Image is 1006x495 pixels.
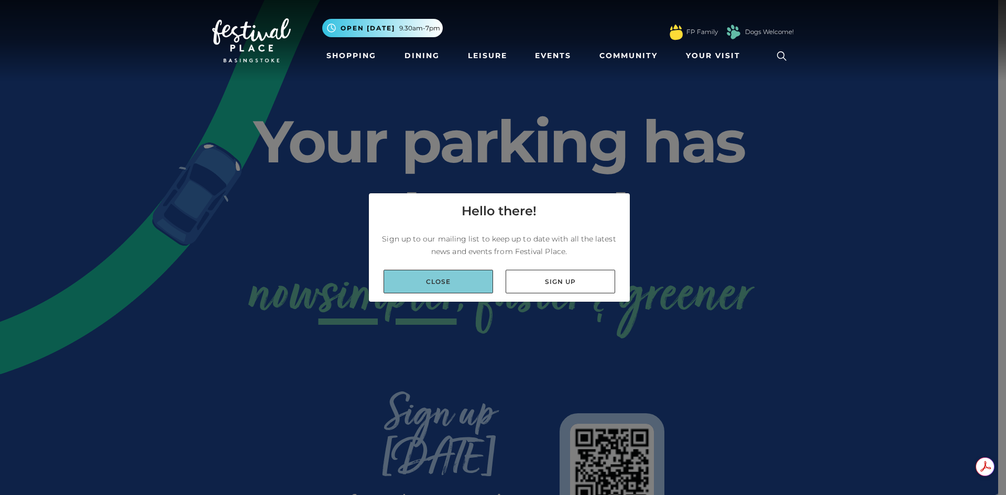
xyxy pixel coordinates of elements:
[506,270,615,293] a: Sign up
[377,233,621,258] p: Sign up to our mailing list to keep up to date with all the latest news and events from Festival ...
[399,24,440,33] span: 9.30am-7pm
[212,18,291,62] img: Festival Place Logo
[322,46,380,65] a: Shopping
[464,46,511,65] a: Leisure
[745,27,794,37] a: Dogs Welcome!
[686,50,740,61] span: Your Visit
[400,46,444,65] a: Dining
[595,46,662,65] a: Community
[341,24,395,33] span: Open [DATE]
[384,270,493,293] a: Close
[462,202,537,221] h4: Hello there!
[682,46,750,65] a: Your Visit
[322,19,443,37] button: Open [DATE] 9.30am-7pm
[531,46,575,65] a: Events
[686,27,718,37] a: FP Family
